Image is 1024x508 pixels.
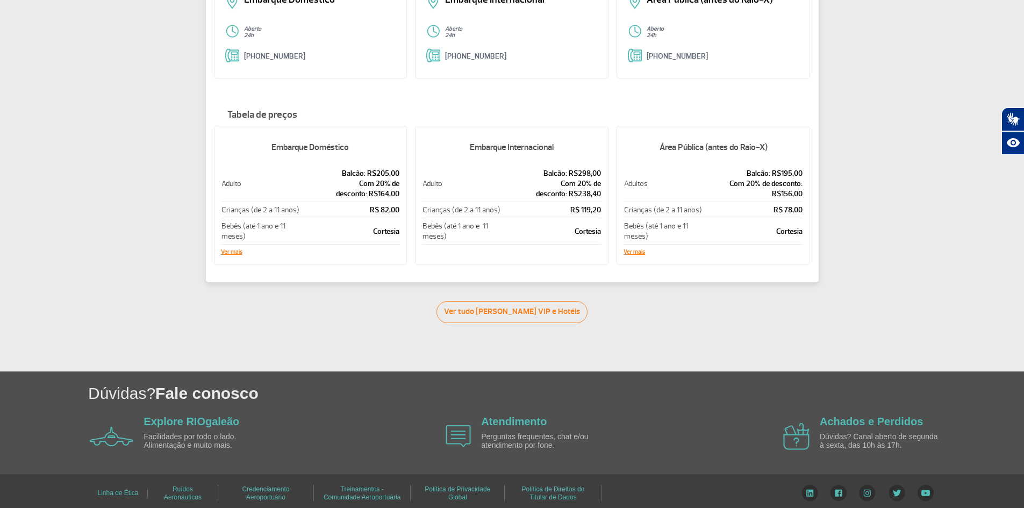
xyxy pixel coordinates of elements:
[445,52,506,61] a: [PHONE_NUMBER]
[425,482,490,505] a: Política de Privacidade Global
[144,433,268,449] p: Facilidades por todo o lado. Alimentação e muito mais.
[244,52,305,61] a: [PHONE_NUMBER]
[503,168,601,178] p: Balcão: R$298,00
[820,416,923,427] a: Achados e Perdidos
[446,425,471,447] img: airplane icon
[647,32,799,39] p: 24h
[302,168,400,178] p: Balcão: R$205,00
[503,178,601,199] p: Com 20% de desconto: R$238,40
[324,482,400,505] a: Treinamentos - Comunidade Aeroportuária
[624,249,645,255] button: Ver mais
[624,205,704,215] p: Crianças (de 2 a 11 anos)
[422,133,601,161] h5: Embarque Internacional
[859,485,876,501] img: Instagram
[423,178,501,189] p: Adulto
[783,423,810,450] img: airplane icon
[647,52,708,61] a: [PHONE_NUMBER]
[221,249,242,255] button: Ver mais
[1001,131,1024,155] button: Abrir recursos assistivos.
[705,205,803,215] p: R$ 78,00
[830,485,847,501] img: Facebook
[481,433,605,449] p: Perguntas frequentes, chat e/ou atendimento por fone.
[302,226,400,237] p: Cortesia
[88,382,1024,404] h1: Dúvidas?
[705,226,803,237] p: Cortesia
[221,133,400,161] h5: Embarque Doméstico
[164,482,202,505] a: Ruídos Aeronáuticos
[889,485,905,501] img: Twitter
[624,221,704,241] p: Bebês (até 1 ano e 11 meses)
[624,178,704,189] p: Adultos
[423,221,501,241] p: Bebês (até 1 ano e 11 meses)
[423,205,501,215] p: Crianças (de 2 a 11 anos)
[302,205,400,215] p: R$ 82,00
[705,178,803,199] p: Com 20% de desconto: R$156,00
[221,205,300,215] p: Crianças (de 2 a 11 anos)
[97,485,138,500] a: Linha de Ética
[221,221,300,241] p: Bebês (até 1 ano e 11 meses)
[522,482,585,505] a: Política de Direitos do Titular de Dados
[244,25,261,32] strong: Aberto
[820,433,943,449] p: Dúvidas? Canal aberto de segunda à sexta, das 10h às 17h.
[918,485,934,501] img: YouTube
[1001,108,1024,155] div: Plugin de acessibilidade da Hand Talk.
[244,32,396,39] p: 24h
[90,427,133,446] img: airplane icon
[647,25,664,32] strong: Aberto
[481,416,547,427] a: Atendimento
[242,482,289,505] a: Credenciamento Aeroportuário
[624,133,803,161] h5: Área Pública (antes do Raio-X)
[144,416,240,427] a: Explore RIOgaleão
[503,226,601,237] p: Cortesia
[436,301,588,323] a: Ver tudo [PERSON_NAME] VIP e Hotéis
[445,25,462,32] strong: Aberto
[214,110,811,120] h4: Tabela de preços
[155,384,259,402] span: Fale conosco
[801,485,818,501] img: LinkedIn
[221,178,300,189] p: Adulto
[445,32,597,39] p: 24h
[1001,108,1024,131] button: Abrir tradutor de língua de sinais.
[705,168,803,178] p: Balcão: R$195,00
[302,178,400,199] p: Com 20% de desconto: R$164,00
[503,205,601,215] p: R$ 119,20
